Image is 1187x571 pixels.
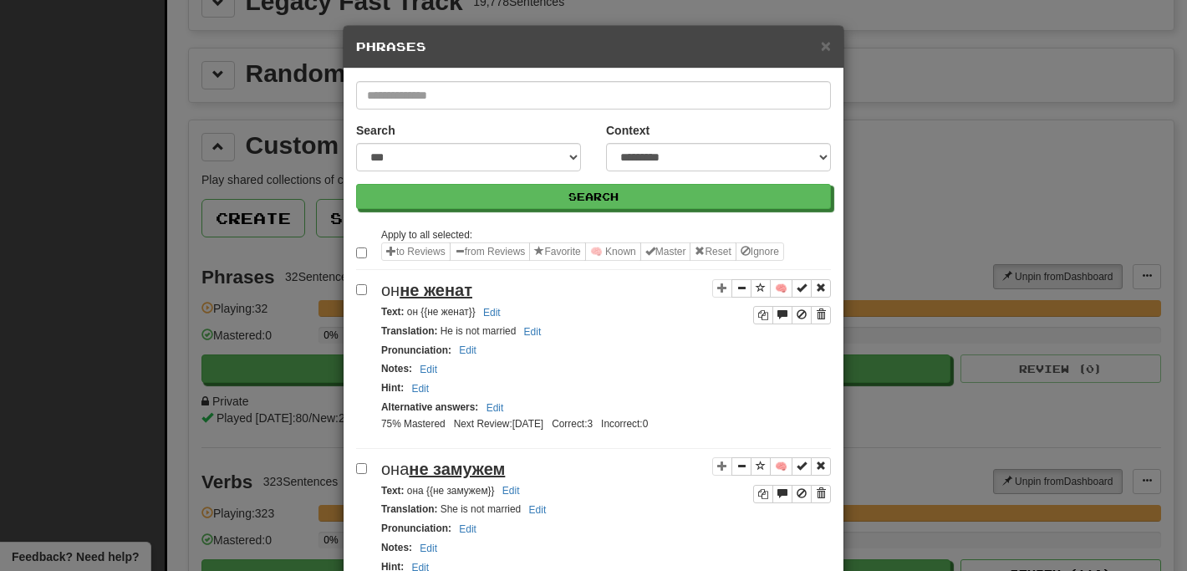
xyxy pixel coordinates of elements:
span: × [821,36,831,55]
button: Edit [415,539,442,558]
li: 75% Mastered [377,417,450,431]
strong: Alternative answers : [381,401,478,413]
button: Edit [415,360,442,379]
button: Master [640,242,691,261]
strong: Text : [381,485,405,497]
label: Context [606,122,650,139]
button: Edit [406,380,434,398]
strong: Hint : [381,382,404,394]
small: он {{не женат}} [381,306,506,318]
button: 🧠 [770,457,792,476]
div: Sentence controls [753,485,831,503]
button: Close [821,37,831,54]
small: He is not married [381,325,546,337]
button: Reset [690,242,736,261]
h5: Phrases [356,38,831,55]
li: Next Review: [DATE] [450,417,548,431]
u: не женат [400,281,472,299]
label: Search [356,122,395,139]
li: Correct: 3 [548,417,597,431]
button: Edit [519,323,547,341]
button: Edit [454,341,481,359]
small: Apply to all selected: [381,229,472,241]
strong: Notes : [381,363,412,375]
button: Search [356,184,831,209]
u: не замужем [409,460,505,478]
li: Incorrect: 0 [597,417,652,431]
strong: Notes : [381,542,412,553]
button: Edit [497,482,525,500]
button: Ignore [736,242,784,261]
button: Edit [478,303,506,322]
span: она [381,460,505,478]
div: Sentence controls [712,278,831,324]
button: Favorite [529,242,585,261]
div: Sentence controls [712,457,831,503]
button: 🧠 Known [585,242,641,261]
button: Edit [481,399,509,417]
div: Sentence controls [753,306,831,324]
span: он [381,281,472,299]
button: Edit [454,520,481,538]
button: Edit [524,501,552,519]
strong: Text : [381,306,405,318]
div: Sentence options [381,242,784,261]
small: She is not married [381,503,551,515]
strong: Translation : [381,503,437,515]
strong: Pronunciation : [381,523,451,534]
button: 🧠 [770,279,792,298]
strong: Pronunciation : [381,344,451,356]
strong: Translation : [381,325,437,337]
button: from Reviews [450,242,531,261]
small: она {{не замужем}} [381,485,525,497]
button: to Reviews [381,242,451,261]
